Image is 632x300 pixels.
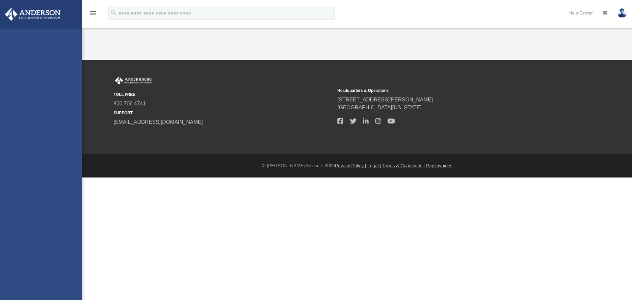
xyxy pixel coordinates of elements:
a: Privacy Policy | [335,163,366,168]
img: Anderson Advisors Platinum Portal [3,8,63,21]
a: Legal | [367,163,381,168]
i: search [110,9,117,16]
a: [STREET_ADDRESS][PERSON_NAME] [337,97,433,102]
div: © [PERSON_NAME] Advisors 2025 [82,162,632,169]
small: TOLL FREE [114,92,333,97]
a: Terms & Conditions | [382,163,425,168]
a: menu [89,13,97,17]
small: Headquarters & Operations [337,88,557,94]
a: [EMAIL_ADDRESS][DOMAIN_NAME] [114,119,203,125]
img: User Pic [617,8,627,18]
a: Pay Invoices [426,163,452,168]
small: SUPPORT [114,110,333,116]
img: Anderson Advisors Platinum Portal [114,76,153,85]
a: 800.706.4741 [114,101,146,106]
a: [GEOGRAPHIC_DATA][US_STATE] [337,105,422,110]
i: menu [89,9,97,17]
